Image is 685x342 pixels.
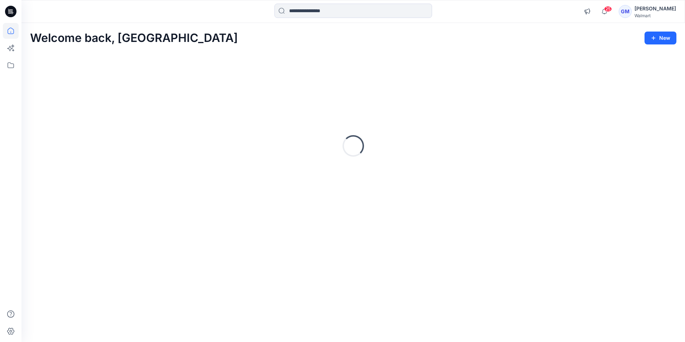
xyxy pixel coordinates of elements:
[645,32,676,44] button: New
[604,6,612,12] span: 25
[30,32,238,45] h2: Welcome back, [GEOGRAPHIC_DATA]
[619,5,632,18] div: GM
[634,4,676,13] div: [PERSON_NAME]
[634,13,676,18] div: Walmart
